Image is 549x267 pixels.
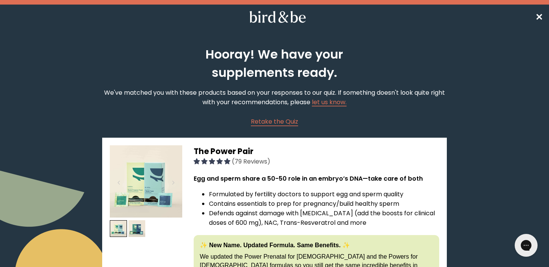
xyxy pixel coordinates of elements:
h2: Hooray! We have your supplements ready. [171,45,378,82]
span: 4.92 stars [194,157,232,166]
img: thumbnail image [128,220,146,237]
img: thumbnail image [110,220,127,237]
span: ✕ [535,11,543,23]
span: The Power Pair [194,146,254,157]
strong: ✨ New Name. Updated Formula. Same Benefits. ✨ [200,242,350,248]
li: Defends against damage with [MEDICAL_DATA] (add the boosts for clinical doses of 600 mg), NAC, Tr... [209,208,439,227]
a: ✕ [535,10,543,24]
p: We've matched you with these products based on your responses to our quiz. If something doesn't l... [102,88,447,107]
img: thumbnail image [110,145,182,218]
a: Retake the Quiz [251,117,298,126]
iframe: Gorgias live chat messenger [511,231,541,259]
li: Contains essentials to prep for pregnancy/build healthy sperm [209,199,439,208]
li: Formulated by fertility doctors to support egg and sperm quality [209,189,439,199]
strong: Egg and sperm share a 50-50 role in an embryo’s DNA—take care of both [194,174,423,183]
a: let us know. [312,98,347,106]
span: (79 Reviews) [232,157,270,166]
